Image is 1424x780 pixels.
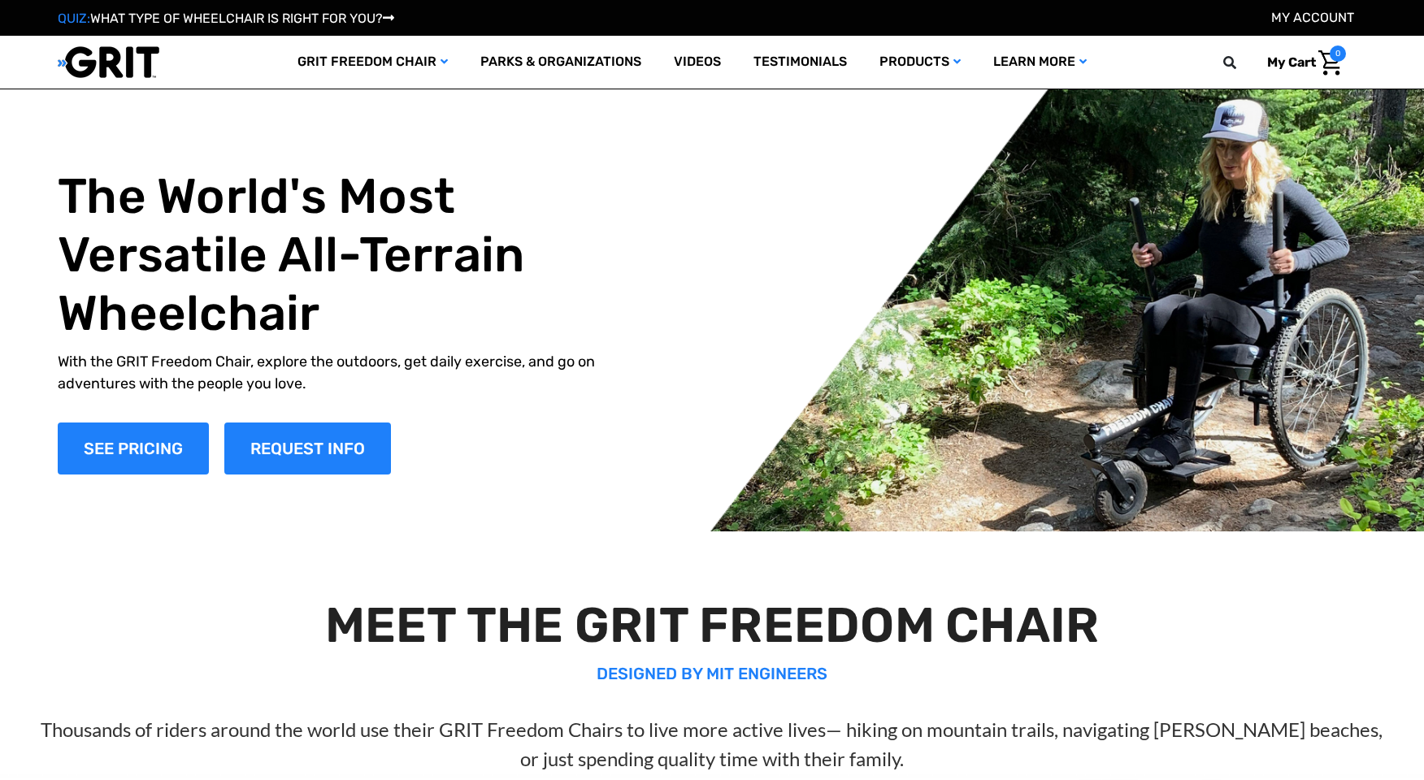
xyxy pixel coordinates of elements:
[977,36,1103,89] a: Learn More
[224,422,391,474] a: Slide number 1, Request Information
[58,45,159,79] img: GRIT All-Terrain Wheelchair and Mobility Equipment
[58,11,394,26] a: QUIZ:WHAT TYPE OF WHEELCHAIR IS RIGHT FOR YOU?
[58,422,209,474] a: Shop Now
[281,36,464,89] a: GRIT Freedom Chair
[36,661,1388,686] p: DESIGNED BY MIT ENGINEERS
[863,36,977,89] a: Products
[1267,54,1316,70] span: My Cart
[1330,45,1346,62] span: 0
[1318,50,1342,76] img: Cart
[58,167,632,343] h1: The World's Most Versatile All-Terrain Wheelchair
[58,11,90,26] span: QUIZ:
[737,36,863,89] a: Testimonials
[36,596,1388,655] h2: MEET THE GRIT FREEDOM CHAIR
[58,351,632,395] p: With the GRIT Freedom Chair, explore the outdoors, get daily exercise, and go on adventures with ...
[1255,45,1346,80] a: Cart with 0 items
[658,36,737,89] a: Videos
[464,36,658,89] a: Parks & Organizations
[1231,45,1255,80] input: Search
[1271,10,1354,25] a: Account
[36,715,1388,773] p: Thousands of riders around the world use their GRIT Freedom Chairs to live more active lives— hik...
